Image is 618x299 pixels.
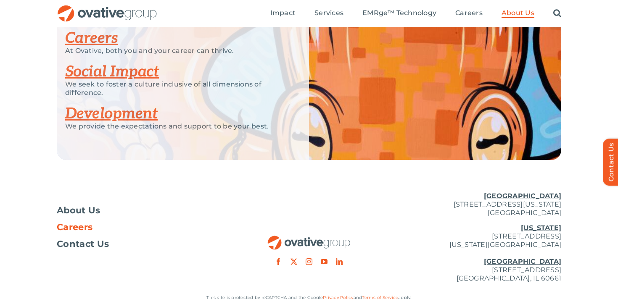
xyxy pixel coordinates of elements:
a: Contact Us [57,240,225,248]
a: Careers [455,9,483,18]
nav: Footer Menu [57,206,225,248]
a: Careers [57,223,225,231]
p: [STREET_ADDRESS] [US_STATE][GEOGRAPHIC_DATA] [STREET_ADDRESS] [GEOGRAPHIC_DATA], IL 60661 [393,224,561,283]
a: Services [314,9,343,18]
a: OG_Full_horizontal_RGB [57,4,158,12]
a: Social Impact [65,63,159,81]
span: Careers [455,9,483,17]
a: twitter [291,258,297,265]
p: We seek to foster a culture inclusive of all dimensions of difference. [65,80,288,97]
span: Careers [57,223,92,231]
u: [GEOGRAPHIC_DATA] [484,192,561,200]
span: Services [314,9,343,17]
a: linkedin [336,258,343,265]
a: Development [65,105,158,123]
u: [GEOGRAPHIC_DATA] [484,257,561,265]
span: About Us [57,206,100,215]
u: [US_STATE] [521,224,561,232]
a: EMRge™ Technology [362,9,436,18]
a: facebook [275,258,282,265]
span: Impact [270,9,296,17]
a: instagram [306,258,312,265]
a: About Us [502,9,534,18]
span: Contact Us [57,240,109,248]
p: We provide the expectations and support to be your best. [65,122,288,131]
span: About Us [502,9,534,17]
a: About Us [57,206,225,215]
span: EMRge™ Technology [362,9,436,17]
a: Careers [65,29,118,47]
a: Search [553,9,561,18]
a: youtube [321,258,327,265]
a: Impact [270,9,296,18]
p: [STREET_ADDRESS][US_STATE] [GEOGRAPHIC_DATA] [393,192,561,217]
p: At Ovative, both you and your career can thrive. [65,47,288,55]
a: OG_Full_horizontal_RGB [267,235,351,243]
